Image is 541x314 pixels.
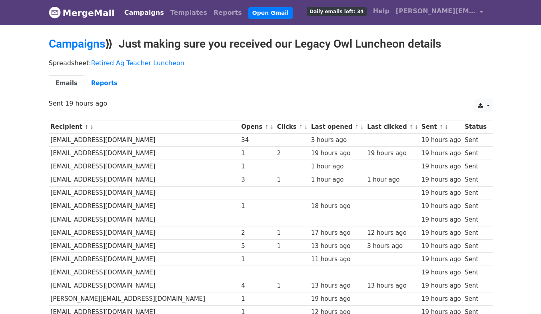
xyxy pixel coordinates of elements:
div: 13 hours ago [311,242,363,251]
a: ↓ [360,124,364,130]
th: Status [463,120,488,134]
a: ↑ [439,124,443,130]
div: 1 [277,175,307,184]
div: 1 [277,228,307,238]
td: [EMAIL_ADDRESS][DOMAIN_NAME] [49,200,240,213]
a: Campaigns [121,5,167,21]
a: Retired Ag Teacher Luncheon [91,59,184,67]
div: 19 hours ago [421,255,461,264]
th: Sent [419,120,463,134]
div: 19 hours ago [421,281,461,290]
div: 19 hours ago [421,162,461,171]
iframe: Chat Widget [501,276,541,314]
div: 11 hours ago [311,255,363,264]
td: [PERSON_NAME][EMAIL_ADDRESS][DOMAIN_NAME] [49,292,240,306]
div: 5 [241,242,273,251]
div: 1 [241,202,273,211]
a: MergeMail [49,4,115,21]
h2: ⟫ Just making sure you received our Legacy Owl Luncheon details [49,37,493,51]
div: 19 hours ago [421,215,461,224]
td: Sent [463,213,488,226]
div: 1 [241,149,273,158]
a: ↓ [90,124,94,130]
img: MergeMail logo [49,6,61,18]
td: [EMAIL_ADDRESS][DOMAIN_NAME] [49,186,240,200]
div: 34 [241,136,273,145]
div: 2 [277,149,307,158]
td: Sent [463,147,488,160]
td: [EMAIL_ADDRESS][DOMAIN_NAME] [49,279,240,292]
a: Templates [167,5,210,21]
div: 19 hours ago [421,294,461,304]
a: [PERSON_NAME][EMAIL_ADDRESS][DOMAIN_NAME] [393,3,486,22]
td: Sent [463,173,488,186]
div: 19 hours ago [367,149,417,158]
a: ↑ [265,124,269,130]
a: ↓ [270,124,274,130]
div: 19 hours ago [421,188,461,198]
div: 19 hours ago [311,149,363,158]
td: [EMAIL_ADDRESS][DOMAIN_NAME] [49,239,240,252]
div: 19 hours ago [421,175,461,184]
div: 12 hours ago [367,228,417,238]
th: Last clicked [365,120,419,134]
td: [EMAIL_ADDRESS][DOMAIN_NAME] [49,253,240,266]
div: 1 hour ago [311,162,363,171]
td: [EMAIL_ADDRESS][DOMAIN_NAME] [49,134,240,147]
td: [EMAIL_ADDRESS][DOMAIN_NAME] [49,266,240,279]
div: 17 hours ago [311,228,363,238]
th: Clicks [275,120,309,134]
div: 13 hours ago [367,281,417,290]
a: Daily emails left: 34 [303,3,369,19]
div: 1 [277,281,307,290]
div: 19 hours ago [421,268,461,277]
th: Last opened [309,120,365,134]
td: Sent [463,266,488,279]
td: Sent [463,186,488,200]
div: 1 [277,242,307,251]
div: 3 [241,175,273,184]
a: Reports [210,5,245,21]
div: 1 hour ago [311,175,363,184]
td: [EMAIL_ADDRESS][DOMAIN_NAME] [49,173,240,186]
th: Opens [239,120,275,134]
div: 19 hours ago [421,202,461,211]
a: Help [370,3,393,19]
a: ↓ [414,124,419,130]
div: 4 [241,281,273,290]
span: [PERSON_NAME][EMAIL_ADDRESS][DOMAIN_NAME] [396,6,476,16]
a: ↑ [84,124,89,130]
td: Sent [463,160,488,173]
td: Sent [463,134,488,147]
p: Sent 19 hours ago [49,99,493,108]
th: Recipient [49,120,240,134]
td: Sent [463,279,488,292]
a: Campaigns [49,37,105,50]
div: 19 hours ago [421,136,461,145]
span: Daily emails left: 34 [307,7,366,16]
div: 1 hour ago [367,175,417,184]
td: [EMAIL_ADDRESS][DOMAIN_NAME] [49,160,240,173]
td: [EMAIL_ADDRESS][DOMAIN_NAME] [49,226,240,239]
td: Sent [463,226,488,239]
td: Sent [463,200,488,213]
td: [EMAIL_ADDRESS][DOMAIN_NAME] [49,147,240,160]
div: 13 hours ago [311,281,363,290]
td: Sent [463,292,488,306]
td: Sent [463,253,488,266]
a: ↓ [304,124,308,130]
a: ↓ [444,124,449,130]
div: 1 [241,255,273,264]
a: ↑ [355,124,359,130]
div: 19 hours ago [421,228,461,238]
td: Sent [463,239,488,252]
a: ↑ [409,124,413,130]
a: ↑ [299,124,303,130]
div: 3 hours ago [311,136,363,145]
div: 18 hours ago [311,202,363,211]
div: 19 hours ago [311,294,363,304]
a: Open Gmail [248,7,293,19]
div: 1 [241,294,273,304]
div: 2 [241,228,273,238]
